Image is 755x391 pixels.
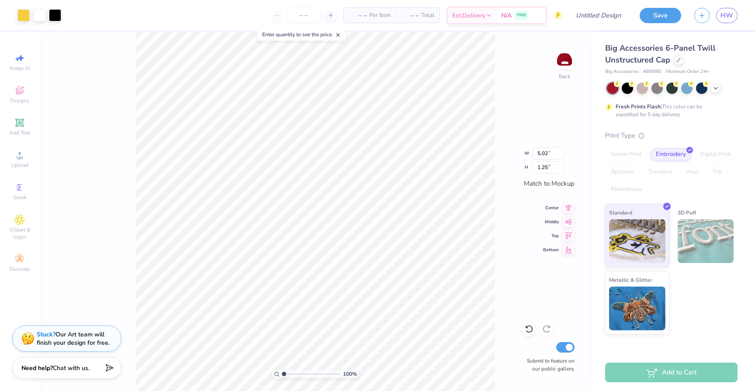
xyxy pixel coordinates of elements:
div: Embroidery [650,148,692,161]
span: Decorate [9,266,30,273]
input: – – [287,7,321,23]
span: Middle [543,219,559,225]
div: Enter quantity to see the price. [257,28,346,41]
strong: Stuck? [37,330,55,339]
div: Screen Print [605,148,648,161]
div: Rhinestones [605,183,648,196]
span: Add Text [9,129,30,136]
span: Big Accessories 6-Panel Twill Unstructured Cap [605,43,716,65]
span: Standard [609,208,632,217]
span: – – [401,11,419,20]
span: Total [421,11,434,20]
span: 3D Puff [678,208,696,217]
span: Center [543,205,559,211]
span: FREE [517,12,526,18]
button: Save [640,8,681,23]
span: – – [349,11,367,20]
div: Transfers [643,166,678,179]
span: Per Item [369,11,391,20]
div: This color can be expedited for 5 day delivery. [616,103,723,118]
img: Back [556,51,573,68]
strong: Need help? [21,364,53,372]
span: Clipart & logos [4,226,35,240]
input: Untitled Design [569,7,633,24]
div: Vinyl [680,166,705,179]
img: Standard [609,219,665,263]
span: Chat with us. [53,364,90,372]
strong: Fresh Prints Flash: [616,103,662,110]
div: Foil [707,166,728,179]
span: Upload [11,162,28,169]
span: Greek [13,194,27,201]
div: Back [559,73,570,80]
span: Designs [10,97,29,104]
div: Our Art team will finish your design for free. [37,330,110,347]
span: N/A [501,11,512,20]
span: Metallic & Glitter [609,275,652,284]
span: Top [543,233,559,239]
div: Digital Print [694,148,737,161]
span: Est. Delivery [452,11,485,20]
span: Image AI [10,65,30,72]
span: Bottom [543,247,559,253]
a: HW [716,8,738,23]
span: Big Accessories [605,68,639,76]
div: Print Type [605,131,738,141]
span: 100 % [343,370,357,378]
span: HW [720,10,733,21]
label: Submit to feature on our public gallery. [522,357,575,373]
span: # BX880 [643,68,661,76]
img: 3D Puff [678,219,734,263]
span: Minimum Order: 24 + [666,68,710,76]
div: Applique [605,166,640,179]
img: Metallic & Glitter [609,287,665,330]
